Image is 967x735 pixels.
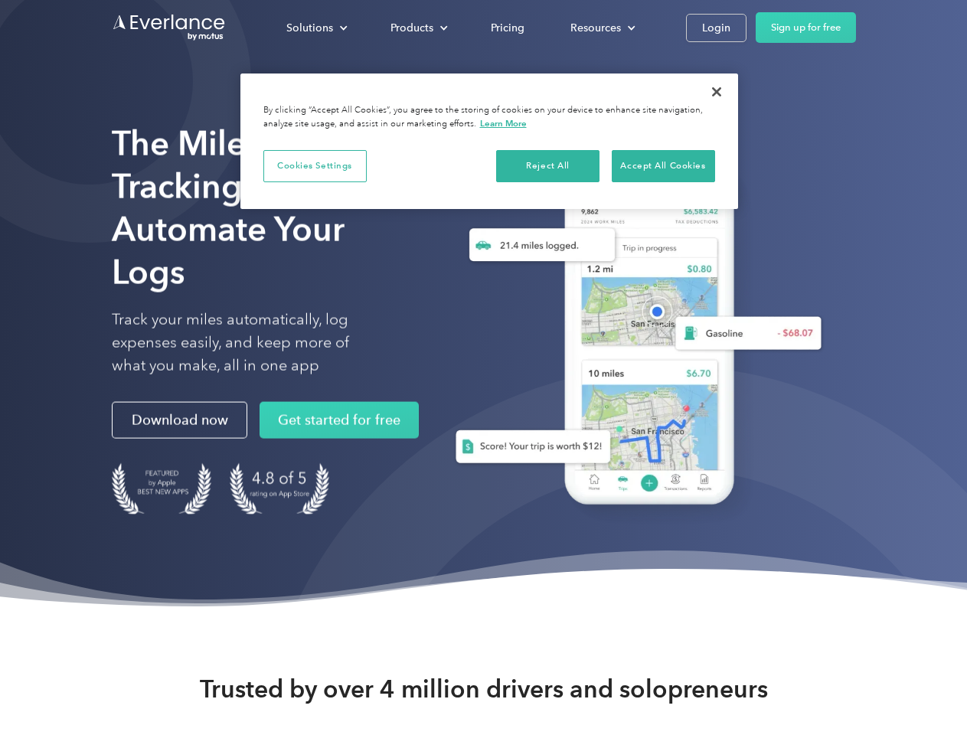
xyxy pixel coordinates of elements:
div: Products [390,18,433,38]
img: Badge for Featured by Apple Best New Apps [112,463,211,514]
a: Get started for free [260,402,419,439]
div: By clicking “Accept All Cookies”, you agree to the storing of cookies on your device to enhance s... [263,104,715,131]
a: More information about your privacy, opens in a new tab [480,118,527,129]
div: Privacy [240,73,738,209]
div: Pricing [491,18,524,38]
div: Solutions [286,18,333,38]
a: Login [686,14,746,42]
a: Download now [112,402,247,439]
div: Login [702,18,730,38]
button: Close [700,75,733,109]
strong: Trusted by over 4 million drivers and solopreneurs [200,674,768,704]
div: Resources [570,18,621,38]
button: Reject All [496,150,599,182]
a: Pricing [475,15,540,41]
img: Everlance, mileage tracker app, expense tracking app [431,145,834,528]
img: 4.9 out of 5 stars on the app store [230,463,329,514]
div: Products [375,15,460,41]
button: Cookies Settings [263,150,367,182]
p: Track your miles automatically, log expenses easily, and keep more of what you make, all in one app [112,309,385,377]
a: Go to homepage [112,13,227,42]
div: Cookie banner [240,73,738,209]
div: Solutions [271,15,360,41]
button: Accept All Cookies [612,150,715,182]
a: Sign up for free [756,12,856,43]
div: Resources [555,15,648,41]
